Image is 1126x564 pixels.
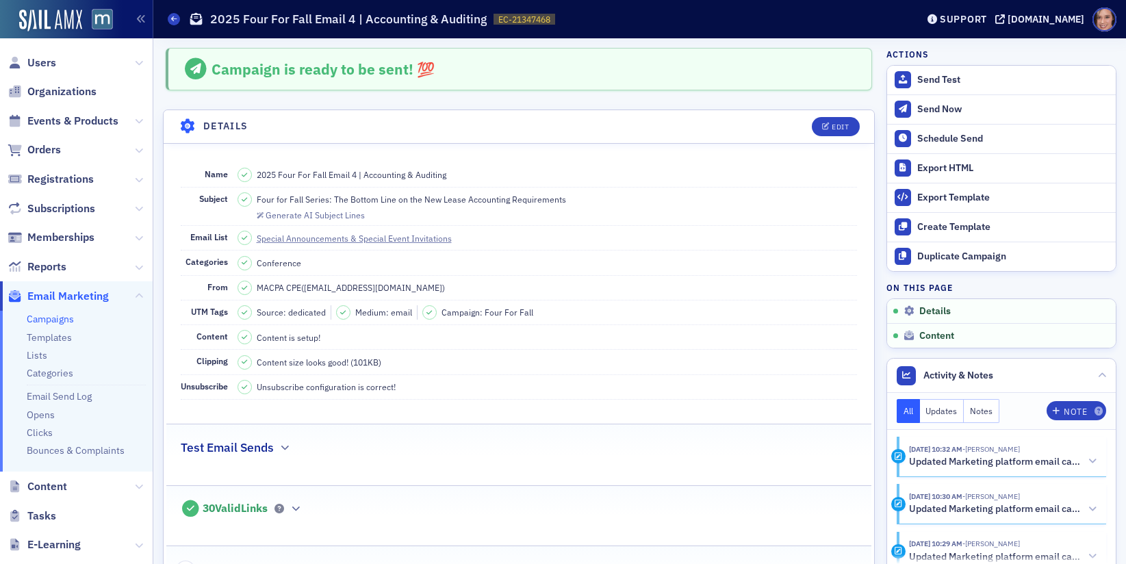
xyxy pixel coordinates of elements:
span: MACPA CPE ( [EMAIL_ADDRESS][DOMAIN_NAME] ) [257,281,445,294]
h5: Updated Marketing platform email campaign: 2025 Four For Fall Email 4 | Accounting & Auditing [909,503,1084,515]
span: Name [205,168,228,179]
span: Events & Products [27,114,118,129]
span: Activity & Notes [923,368,993,383]
span: Subject [199,193,228,204]
h4: Details [203,119,248,133]
button: Edit [812,117,859,136]
div: Schedule Send [917,133,1109,145]
span: Katie Foo [962,539,1020,548]
span: Details [919,305,951,318]
span: UTM Tags [191,306,228,317]
span: Katie Foo [962,444,1020,454]
button: All [897,399,920,423]
div: Activity [891,449,906,463]
span: Profile [1092,8,1116,31]
a: Bounces & Complaints [27,444,125,457]
a: Export HTML [887,153,1116,183]
a: Tasks [8,509,56,524]
span: Campaign: Four For Fall [442,306,533,318]
a: Reports [8,259,66,274]
span: Medium: email [355,306,412,318]
a: Events & Products [8,114,118,129]
a: Campaigns [27,313,74,325]
div: Duplicate Campaign [917,251,1109,263]
button: Updated Marketing platform email campaign: 2025 Four For Fall Email 4 | Accounting & Auditing [909,550,1097,564]
a: Email Send Log [27,390,92,402]
button: Send Test [887,66,1116,94]
div: Edit [832,123,849,131]
a: Subscriptions [8,201,95,216]
a: Special Announcements & Special Event Invitations [257,232,464,244]
span: Unsubscribe [181,381,228,392]
span: Content size looks good! (101KB) [257,356,381,368]
img: SailAMX [92,9,113,30]
div: Activity [891,497,906,511]
span: Email Marketing [27,289,109,304]
div: Send Now [917,103,1109,116]
img: SailAMX [19,10,82,31]
a: View Homepage [82,9,113,32]
button: Note [1047,401,1106,420]
span: From [207,281,228,292]
div: Create Template [917,221,1109,233]
span: Content is setup! [257,331,320,344]
span: Organizations [27,84,97,99]
time: 10/1/2025 10:30 AM [909,491,962,501]
button: Updates [920,399,964,423]
h1: 2025 Four For Fall Email 4 | Accounting & Auditing [210,11,487,27]
a: E-Learning [8,537,81,552]
a: Clicks [27,426,53,439]
span: Content [919,330,954,342]
span: EC-21347468 [498,14,550,25]
h2: Test Email Sends [181,439,274,457]
span: Tasks [27,509,56,524]
span: Content [27,479,67,494]
a: Templates [27,331,72,344]
span: Categories [185,256,228,267]
span: Four for Fall Series: The Bottom Line on the New Lease Accounting Requirements [257,193,566,205]
span: E-Learning [27,537,81,552]
button: Send Now [887,94,1116,124]
div: Activity [891,544,906,559]
span: 30 Valid Links [203,502,268,515]
a: Lists [27,349,47,361]
button: Schedule Send [887,124,1116,153]
button: Updated Marketing platform email campaign: 2025 Four For Fall Email 4 | Accounting & Auditing [909,454,1097,469]
div: Conference [257,257,301,269]
span: Users [27,55,56,70]
button: Duplicate Campaign [887,242,1116,271]
a: Email Marketing [8,289,109,304]
a: Users [8,55,56,70]
a: Opens [27,409,55,421]
div: Export Template [917,192,1109,204]
span: Email List [190,231,228,242]
a: Categories [27,367,73,379]
span: Campaign is ready to be sent! 💯 [212,60,435,79]
span: Registrations [27,172,94,187]
div: Generate AI Subject Lines [266,211,365,219]
span: Unsubscribe configuration is correct! [257,381,396,393]
a: Content [8,479,67,494]
button: Updated Marketing platform email campaign: 2025 Four For Fall Email 4 | Accounting & Auditing [909,502,1097,517]
a: Orders [8,142,61,157]
a: Export Template [887,183,1116,212]
time: 10/1/2025 10:32 AM [909,444,962,454]
span: Reports [27,259,66,274]
span: Katie Foo [962,491,1020,501]
button: [DOMAIN_NAME] [995,14,1089,24]
a: Create Template [887,212,1116,242]
span: Memberships [27,230,94,245]
span: 2025 Four For Fall Email 4 | Accounting & Auditing [257,168,446,181]
span: Orders [27,142,61,157]
button: Generate AI Subject Lines [257,208,365,220]
h4: Actions [886,48,929,60]
div: Export HTML [917,162,1109,175]
div: Send Test [917,74,1109,86]
span: Subscriptions [27,201,95,216]
a: Registrations [8,172,94,187]
span: Source: dedicated [257,306,326,318]
span: Content [196,331,228,342]
button: Notes [964,399,999,423]
time: 10/1/2025 10:29 AM [909,539,962,548]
